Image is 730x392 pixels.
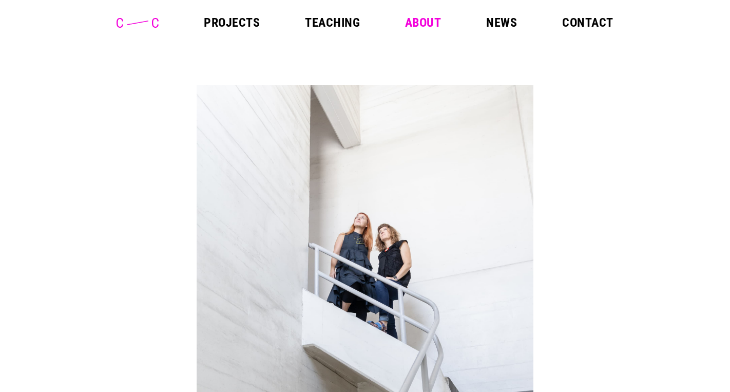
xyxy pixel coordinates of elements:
[305,16,360,29] a: Teaching
[562,16,613,29] a: Contact
[486,16,517,29] a: News
[204,16,260,29] a: Projects
[204,16,613,29] nav: Main Menu
[405,16,441,29] a: About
